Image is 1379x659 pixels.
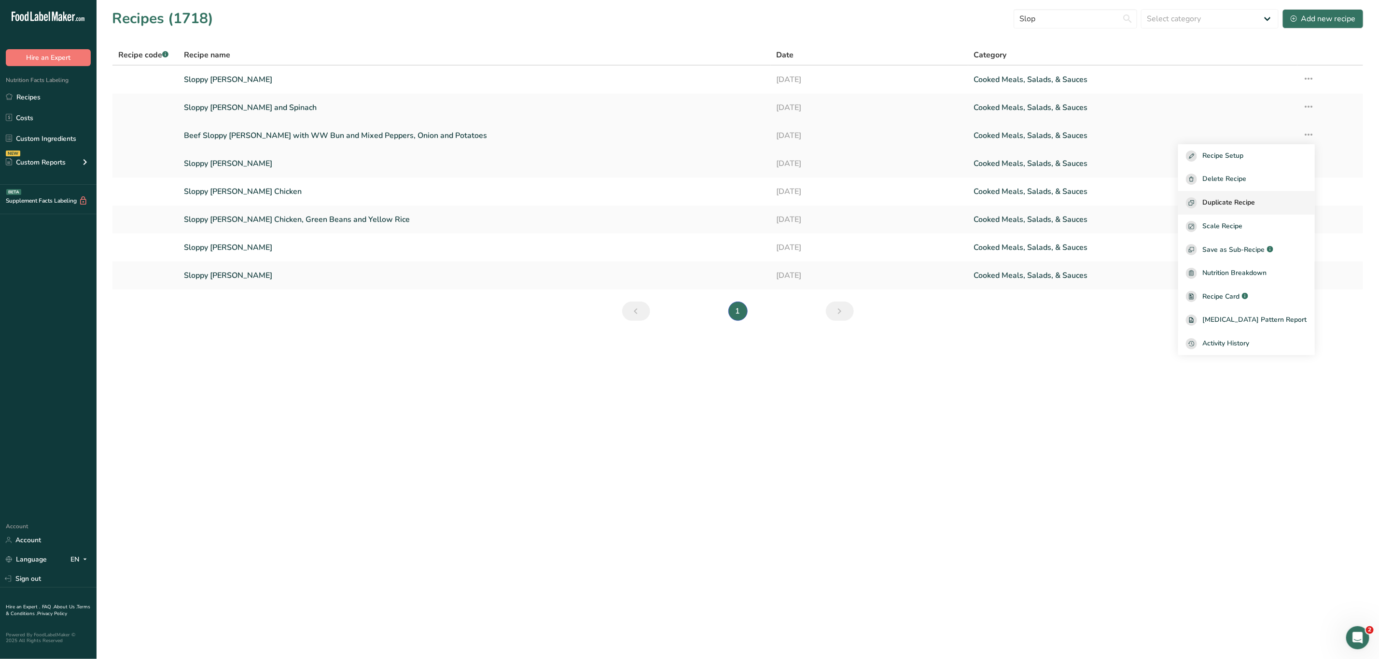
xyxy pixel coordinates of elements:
[622,302,650,321] a: Previous page
[6,551,47,568] a: Language
[1282,9,1364,28] button: Add new recipe
[6,604,40,610] a: Hire an Expert .
[184,125,765,146] a: Beef Sloppy [PERSON_NAME] with WW Bun and Mixed Peppers, Onion and Potatoes
[974,181,1292,202] a: Cooked Meals, Salads, & Sauces
[974,125,1292,146] a: Cooked Meals, Salads, & Sauces
[974,49,1007,61] span: Category
[1178,332,1315,356] button: Activity History
[184,209,765,230] a: Sloppy [PERSON_NAME] Chicken, Green Beans and Yellow Rice
[1178,308,1315,332] a: [MEDICAL_DATA] Pattern Report
[1014,9,1137,28] input: Search for recipe
[777,237,962,258] a: [DATE]
[777,181,962,202] a: [DATE]
[1178,215,1315,238] button: Scale Recipe
[974,153,1292,174] a: Cooked Meals, Salads, & Sauces
[6,189,21,195] div: BETA
[777,265,962,286] a: [DATE]
[974,209,1292,230] a: Cooked Meals, Salads, & Sauces
[184,265,765,286] a: Sloppy [PERSON_NAME]
[184,153,765,174] a: Sloppy [PERSON_NAME]
[1203,315,1307,326] span: [MEDICAL_DATA] Pattern Report
[112,8,213,29] h1: Recipes (1718)
[1366,626,1374,634] span: 2
[1203,291,1240,302] span: Recipe Card
[70,554,91,565] div: EN
[1203,197,1255,208] span: Duplicate Recipe
[1178,168,1315,192] button: Delete Recipe
[1178,261,1315,285] a: Nutrition Breakdown
[1178,191,1315,215] button: Duplicate Recipe
[6,632,91,644] div: Powered By FoodLabelMaker © 2025 All Rights Reserved
[777,97,962,118] a: [DATE]
[1178,238,1315,261] button: Save as Sub-Recipe
[6,49,91,66] button: Hire an Expert
[1178,144,1315,168] button: Recipe Setup
[184,49,230,61] span: Recipe name
[826,302,854,321] a: Next page
[184,181,765,202] a: Sloppy [PERSON_NAME] Chicken
[777,153,962,174] a: [DATE]
[1203,174,1247,185] span: Delete Recipe
[42,604,54,610] a: FAQ .
[974,69,1292,90] a: Cooked Meals, Salads, & Sauces
[6,157,66,167] div: Custom Reports
[1203,268,1267,279] span: Nutrition Breakdown
[1203,151,1244,162] span: Recipe Setup
[6,604,90,617] a: Terms & Conditions .
[118,50,168,60] span: Recipe code
[54,604,77,610] a: About Us .
[1291,13,1355,25] div: Add new recipe
[184,237,765,258] a: Sloppy [PERSON_NAME]
[184,69,765,90] a: Sloppy [PERSON_NAME]
[974,237,1292,258] a: Cooked Meals, Salads, & Sauces
[1203,245,1265,255] span: Save as Sub-Recipe
[1203,221,1243,232] span: Scale Recipe
[974,265,1292,286] a: Cooked Meals, Salads, & Sauces
[1178,285,1315,309] a: Recipe Card
[6,151,20,156] div: NEW
[37,610,67,617] a: Privacy Policy
[777,49,794,61] span: Date
[777,69,962,90] a: [DATE]
[777,209,962,230] a: [DATE]
[777,125,962,146] a: [DATE]
[1203,338,1250,349] span: Activity History
[184,97,765,118] a: Sloppy [PERSON_NAME] and Spinach
[974,97,1292,118] a: Cooked Meals, Salads, & Sauces
[1346,626,1369,649] iframe: Intercom live chat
